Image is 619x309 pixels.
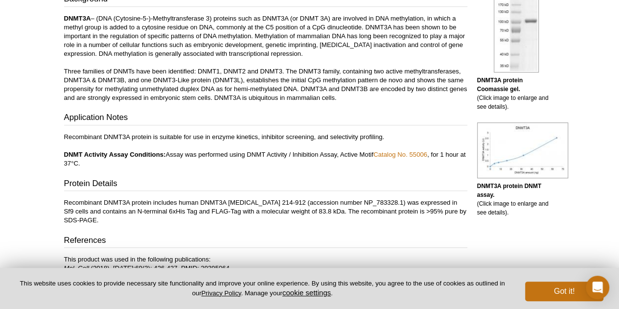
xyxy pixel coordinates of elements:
h3: References [64,235,467,248]
img: DNMT3A protein DNMT assay [477,122,568,178]
p: (Click image to enlarge and see details). [477,76,555,111]
div: Open Intercom Messenger [586,276,609,299]
button: cookie settings [282,288,331,297]
button: Got it! [525,282,603,301]
a: Catalog No. 55006 [373,151,427,158]
p: Recombinant DNMT3A protein includes human DNMT3A [MEDICAL_DATA] 214-912 (accession number NP_7833... [64,198,467,225]
b: DNMT3A protein DNMT assay. [477,183,542,198]
strong: DNMT Activity Assay Conditions: [64,151,166,158]
p: This product was used in the following publications: (2018). [DATE];69(3): 426-437. PMID: 2939506... [64,255,467,282]
p: (Click image to enlarge and see details). [477,182,555,217]
i: Mol. Cell. [64,264,91,272]
p: Recombinant DNMT3A protein is suitable for use in enzyme kinetics, inhibitor screening, and selec... [64,133,467,168]
strong: DNMT3A [64,15,91,22]
b: DNMT3A protein Coomassie gel. [477,77,523,93]
p: This website uses cookies to provide necessary site functionality and improve your online experie... [16,279,509,298]
p: – (DNA (Cytosine-5-)-Methyltransferase 3) proteins such as DNMT3A (or DNMT 3A) are involved in DN... [64,14,467,102]
h3: Application Notes [64,112,467,125]
h3: Protein Details [64,178,467,191]
a: Privacy Policy [201,289,241,297]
